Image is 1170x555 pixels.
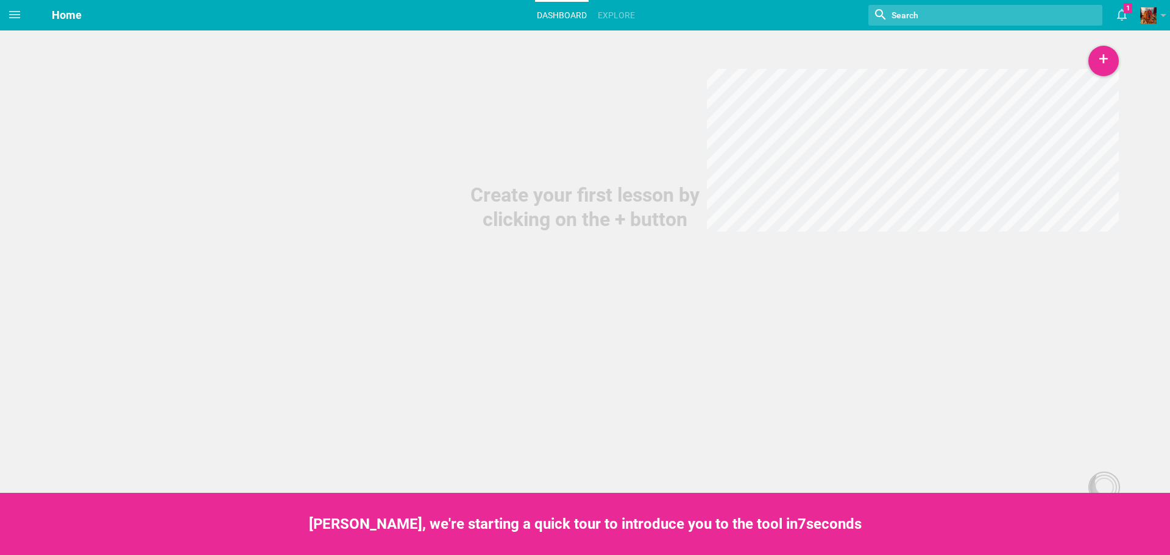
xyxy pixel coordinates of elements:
a: Explore [596,2,637,29]
input: Search [890,7,1030,23]
a: Dashboard [535,2,589,29]
span: 7 [798,515,806,532]
div: Create your first lesson by clicking on the + button [463,183,707,232]
div: + [1088,46,1119,76]
span: [PERSON_NAME], we're starting a quick tour to introduce you to the tool in [309,515,798,532]
span: Home [52,9,82,21]
span: seconds [806,515,862,532]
